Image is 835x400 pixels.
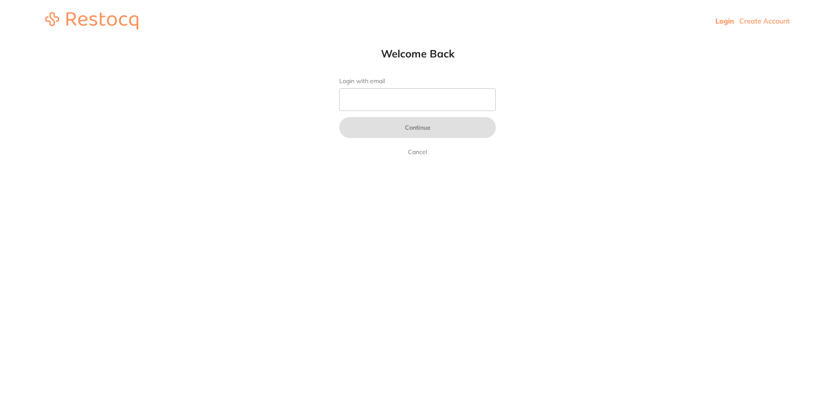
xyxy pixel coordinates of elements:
[339,77,496,85] label: Login with email
[45,12,138,30] img: restocq_logo.svg
[339,117,496,138] button: Continue
[322,47,513,60] h1: Welcome Back
[406,147,429,157] a: Cancel
[715,17,734,25] a: Login
[739,17,790,25] a: Create Account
